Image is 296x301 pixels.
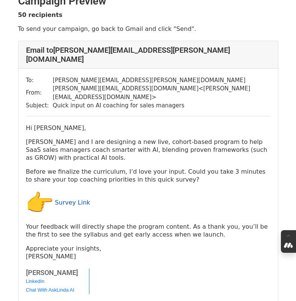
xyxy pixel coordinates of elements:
[258,265,296,301] iframe: Chat Widget
[26,223,270,238] p: Your feedback will directly shape the program content. As a thank you, you’ll be the first to see...
[26,287,75,293] a: Chat With AskLinda AI
[26,189,53,217] img: 👉
[53,101,270,110] td: Quick input on AI coaching for sales managers
[26,46,270,64] h4: Email to [PERSON_NAME][EMAIL_ADDRESS][PERSON_NAME][DOMAIN_NAME]
[26,168,270,183] p: Before we finalize the curriculum, I’d love your input. Could you take 3 minutes to share your to...
[26,138,270,162] p: [PERSON_NAME] and I are designing a new live, cohort-based program to help SaaS sales managers co...
[26,101,53,110] td: Subject:
[26,269,78,277] font: [PERSON_NAME]
[26,84,53,101] td: From:
[26,124,270,132] p: Hi [PERSON_NAME],
[53,84,270,101] td: [PERSON_NAME][EMAIL_ADDRESS][DOMAIN_NAME] < [PERSON_NAME][EMAIL_ADDRESS][DOMAIN_NAME] >
[53,76,270,85] td: [PERSON_NAME][EMAIL_ADDRESS][PERSON_NAME][DOMAIN_NAME]
[55,199,90,206] a: Survey Link
[26,76,53,85] td: To:
[18,11,63,18] strong: 50 recipients
[18,25,278,33] p: To send your campaign, go back to Gmail and click "Send".
[26,278,44,284] a: LinkedIn
[26,244,270,260] p: Appreciate your insights, [PERSON_NAME]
